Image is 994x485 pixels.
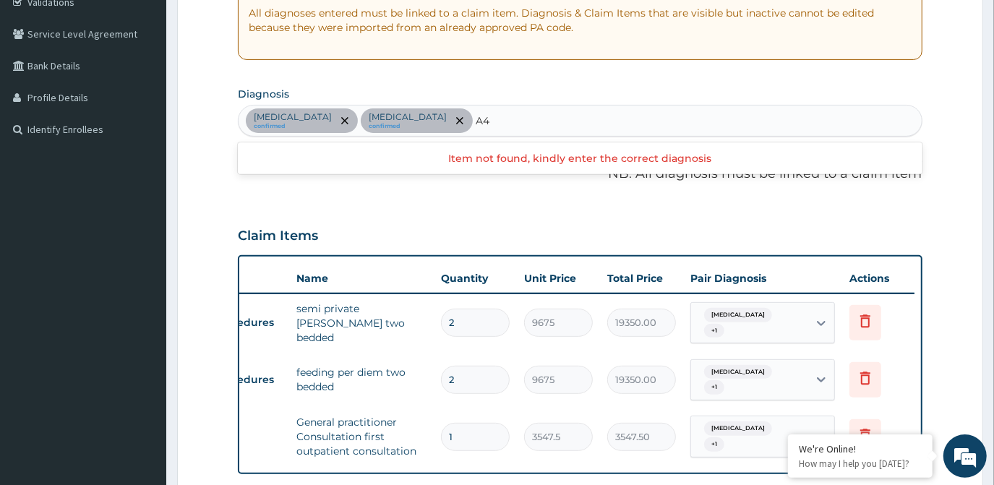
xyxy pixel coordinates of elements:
[842,264,914,293] th: Actions
[799,458,922,470] p: How may I help you today?
[704,421,772,436] span: [MEDICAL_DATA]
[704,308,772,322] span: [MEDICAL_DATA]
[369,123,447,130] small: confirmed
[799,442,922,455] div: We're Online!
[704,380,724,395] span: + 1
[238,87,289,101] label: Diagnosis
[453,114,466,127] span: remove selection option
[338,114,351,127] span: remove selection option
[434,264,517,293] th: Quantity
[206,424,289,450] td: N/A
[704,437,724,452] span: + 1
[249,6,911,35] p: All diagnoses entered must be linked to a claim item. Diagnosis & Claim Items that are visible bu...
[206,265,289,291] th: Type
[237,7,272,42] div: Minimize live chat window
[600,264,683,293] th: Total Price
[75,81,243,100] div: Chat with us now
[27,72,59,108] img: d_794563401_company_1708531726252_794563401
[289,358,434,401] td: feeding per diem two bedded
[289,264,434,293] th: Name
[369,111,447,123] p: [MEDICAL_DATA]
[683,264,842,293] th: Pair Diagnosis
[254,123,332,130] small: confirmed
[238,145,922,171] div: Item not found, kindly enter the correct diagnosis
[289,408,434,465] td: General practitioner Consultation first outpatient consultation
[289,294,434,352] td: semi private [PERSON_NAME] two bedded
[84,148,200,294] span: We're online!
[254,111,332,123] p: [MEDICAL_DATA]
[238,228,318,244] h3: Claim Items
[7,327,275,378] textarea: Type your message and hit 'Enter'
[206,366,289,393] td: Procedures
[704,365,772,379] span: [MEDICAL_DATA]
[704,324,724,338] span: + 1
[517,264,600,293] th: Unit Price
[206,309,289,336] td: Procedures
